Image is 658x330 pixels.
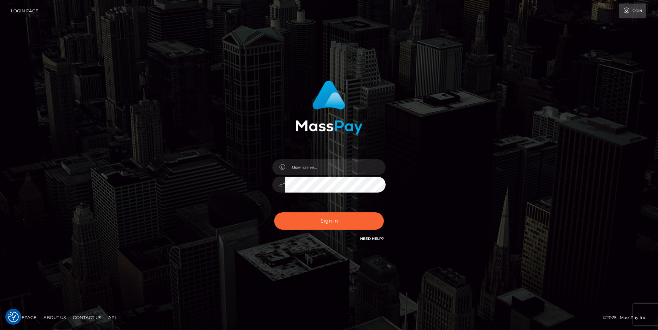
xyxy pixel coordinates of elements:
[274,212,384,230] button: Sign in
[8,312,19,322] img: Revisit consent button
[603,314,653,322] div: © 2025 , MassPay Inc.
[285,159,386,175] input: Username...
[105,312,119,323] a: API
[70,312,104,323] a: Contact Us
[8,312,19,322] button: Consent Preferences
[360,236,384,241] a: Need Help?
[11,4,38,18] a: Login Page
[619,4,646,18] a: Login
[295,81,363,135] img: MassPay Login
[41,312,69,323] a: About Us
[8,312,39,323] a: Homepage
